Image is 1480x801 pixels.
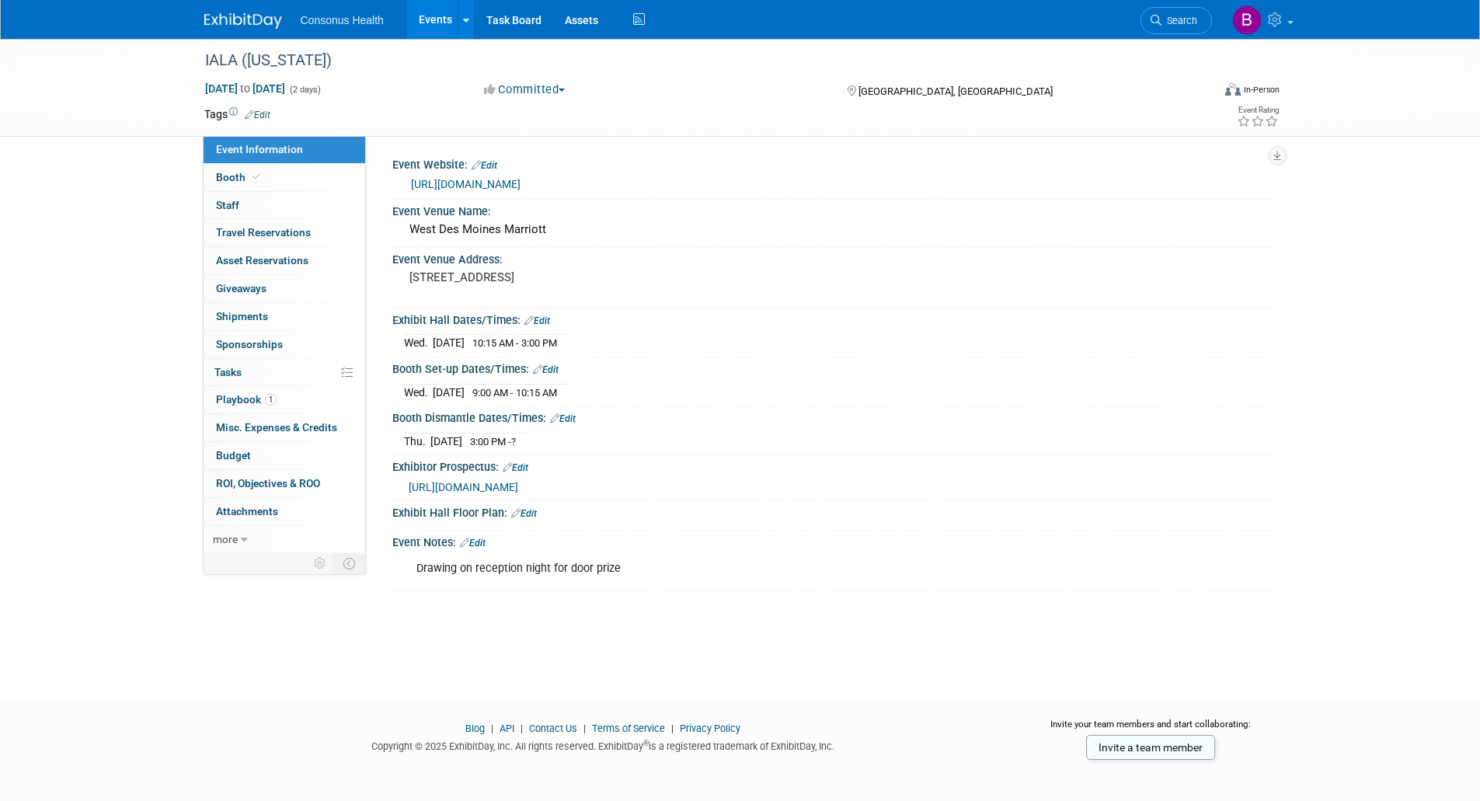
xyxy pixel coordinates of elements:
[524,315,550,326] a: Edit
[216,393,277,406] span: Playbook
[392,531,1276,551] div: Event Notes:
[1086,735,1215,760] a: Invite a team member
[479,82,571,98] button: Committed
[238,82,252,95] span: to
[433,335,465,351] td: [DATE]
[1161,15,1197,26] span: Search
[472,337,557,349] span: 10:15 AM - 3:00 PM
[465,723,485,734] a: Blog
[204,498,365,525] a: Attachments
[392,455,1276,475] div: Exhibitor Prospectus:
[1237,106,1279,114] div: Event Rating
[404,218,1265,242] div: West Des Moines Marriott
[216,199,239,211] span: Staff
[204,331,365,358] a: Sponsorships
[470,436,516,448] span: 3:00 PM -
[204,136,365,163] a: Event Information
[204,303,365,330] a: Shipments
[392,308,1276,329] div: Exhibit Hall Dates/Times:
[1225,83,1241,96] img: Format-Inperson.png
[204,192,365,219] a: Staff
[533,364,559,375] a: Edit
[1140,7,1212,34] a: Search
[204,736,1003,754] div: Copyright © 2025 ExhibitDay, Inc. All rights reserved. ExhibitDay is a registered trademark of Ex...
[213,533,238,545] span: more
[503,462,528,473] a: Edit
[460,538,486,549] a: Edit
[204,442,365,469] a: Budget
[204,219,365,246] a: Travel Reservations
[392,153,1276,173] div: Event Website:
[472,160,497,171] a: Edit
[216,477,320,489] span: ROI, Objectives & ROO
[667,723,677,734] span: |
[216,143,303,155] span: Event Information
[392,357,1276,378] div: Booth Set-up Dates/Times:
[433,384,465,400] td: [DATE]
[580,723,590,734] span: |
[404,384,433,400] td: Wed.
[472,387,557,399] span: 9:00 AM - 10:15 AM
[214,366,242,378] span: Tasks
[511,436,516,448] span: ?
[404,433,430,449] td: Thu.
[680,723,740,734] a: Privacy Policy
[216,171,263,183] span: Booth
[216,226,311,239] span: Travel Reservations
[409,481,518,493] a: [URL][DOMAIN_NAME]
[430,433,462,449] td: [DATE]
[204,247,365,274] a: Asset Reservations
[204,82,286,96] span: [DATE] [DATE]
[301,14,384,26] span: Consonus Health
[511,508,537,519] a: Edit
[216,254,308,266] span: Asset Reservations
[245,110,270,120] a: Edit
[252,172,260,181] i: Booth reservation complete
[392,200,1276,219] div: Event Venue Name:
[204,526,365,553] a: more
[487,723,497,734] span: |
[216,505,278,517] span: Attachments
[392,406,1276,427] div: Booth Dismantle Dates/Times:
[392,248,1276,267] div: Event Venue Address:
[204,164,365,191] a: Booth
[1243,84,1280,96] div: In-Person
[406,553,1106,584] div: Drawing on reception night for door prize
[643,739,649,747] sup: ®
[1026,718,1276,741] div: Invite your team members and start collaborating:
[1120,81,1280,104] div: Event Format
[200,47,1189,75] div: IALA ([US_STATE])
[288,85,321,95] span: (2 days)
[204,470,365,497] a: ROI, Objectives & ROO
[204,414,365,441] a: Misc. Expenses & Credits
[204,386,365,413] a: Playbook1
[1232,5,1262,35] img: Bridget Crane
[404,335,433,351] td: Wed.
[216,421,337,434] span: Misc. Expenses & Credits
[392,501,1276,521] div: Exhibit Hall Floor Plan:
[858,85,1053,97] span: [GEOGRAPHIC_DATA], [GEOGRAPHIC_DATA]
[500,723,514,734] a: API
[265,394,277,406] span: 1
[307,553,334,573] td: Personalize Event Tab Strip
[517,723,527,734] span: |
[333,553,365,573] td: Toggle Event Tabs
[204,275,365,302] a: Giveaways
[216,449,251,461] span: Budget
[411,178,521,190] a: [URL][DOMAIN_NAME]
[592,723,665,734] a: Terms of Service
[216,310,268,322] span: Shipments
[204,359,365,386] a: Tasks
[529,723,577,734] a: Contact Us
[216,282,266,294] span: Giveaways
[204,106,270,122] td: Tags
[550,413,576,424] a: Edit
[216,338,283,350] span: Sponsorships
[204,13,282,29] img: ExhibitDay
[409,270,743,284] pre: [STREET_ADDRESS]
